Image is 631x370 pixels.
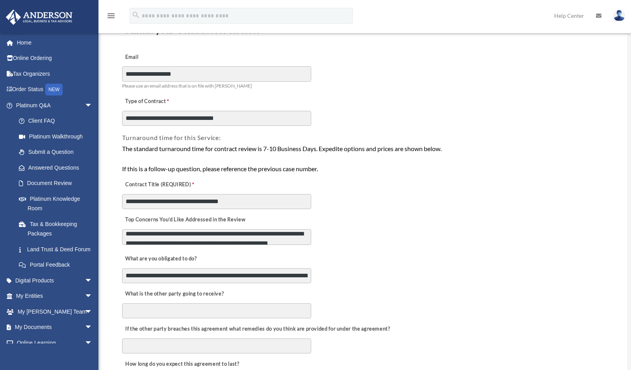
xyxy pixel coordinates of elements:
span: arrow_drop_down [85,335,100,351]
label: Contract Title (REQUIRED) [122,179,201,191]
label: Type of Contract [122,96,201,107]
span: Turnaround time for this Service: [122,134,221,141]
a: Home [6,35,104,50]
a: Tax Organizers [6,66,104,82]
a: Order StatusNEW [6,82,104,98]
span: arrow_drop_down [85,273,100,289]
span: arrow_drop_down [85,288,100,305]
div: The standard turnaround time for contract review is 7-10 Business Days. Expedite options and pric... [122,144,605,174]
div: NEW [45,84,63,95]
a: Platinum Q&Aarrow_drop_down [6,97,104,113]
a: My Documentsarrow_drop_down [6,320,104,335]
a: Client FAQ [11,113,104,129]
a: Platinum Walkthrough [11,129,104,144]
i: search [132,11,140,19]
a: menu [106,14,116,21]
a: Platinum Knowledge Room [11,191,104,216]
a: Portal Feedback [11,257,104,273]
a: Document Review [11,176,100,191]
a: Tax & Bookkeeping Packages [11,216,104,241]
a: Answered Questions [11,160,104,176]
a: My [PERSON_NAME] Teamarrow_drop_down [6,304,104,320]
label: Top Concerns You’d Like Addressed in the Review [122,215,247,226]
a: Online Learningarrow_drop_down [6,335,104,351]
span: arrow_drop_down [85,320,100,336]
a: Digital Productsarrow_drop_down [6,273,104,288]
a: My Entitiesarrow_drop_down [6,288,104,304]
img: User Pic [613,10,625,21]
a: Land Trust & Deed Forum [11,241,104,257]
span: arrow_drop_down [85,97,100,114]
label: What are you obligated to do? [122,254,201,265]
label: What is the other party going to receive? [122,289,226,300]
img: Anderson Advisors Platinum Portal [4,9,75,25]
span: arrow_drop_down [85,304,100,320]
label: How long do you expect this agreement to last? [122,359,241,370]
label: If the other party breaches this agreement what remedies do you think are provided for under the ... [122,324,392,335]
i: menu [106,11,116,21]
span: Please use an email address that is on file with [PERSON_NAME] [122,83,252,89]
label: Email [122,52,201,63]
a: Online Ordering [6,50,104,66]
a: Submit a Question [11,144,104,160]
